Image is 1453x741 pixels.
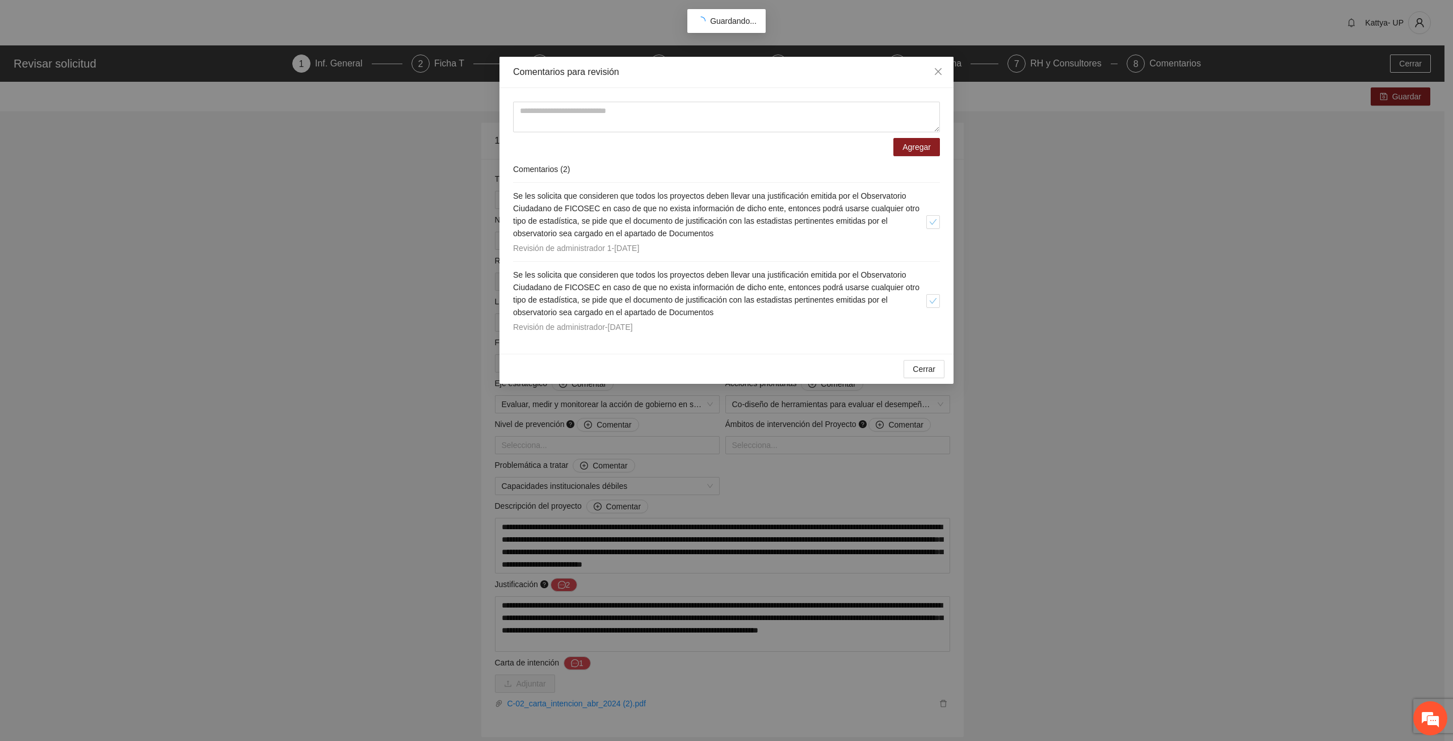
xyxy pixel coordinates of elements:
[927,218,939,226] span: check
[66,152,157,266] span: Estamos en línea.
[710,16,757,26] span: Guardando...
[927,297,939,305] span: check
[6,310,216,350] textarea: Escriba su mensaje y pulse “Intro”
[513,270,919,317] span: Se les solicita que consideren que todos los proyectos deben llevar una justificación emitida por...
[186,6,213,33] div: Minimizar ventana de chat en vivo
[926,294,940,308] button: check
[934,67,943,76] span: close
[513,244,639,253] span: Revisión de administrador 1 - [DATE]
[695,15,707,27] span: loading
[902,141,931,153] span: Agregar
[904,360,944,378] button: Cerrar
[926,215,940,229] button: check
[513,323,633,332] span: Revisión de administrador - [DATE]
[513,165,570,174] span: Comentarios ( 2 )
[893,138,940,156] button: Agregar
[513,66,940,78] div: Comentarios para revisión
[913,363,935,375] span: Cerrar
[59,58,191,73] div: Chatee con nosotros ahora
[513,191,919,238] span: Se les solicita que consideren que todos los proyectos deben llevar una justificación emitida por...
[923,57,954,87] button: Close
